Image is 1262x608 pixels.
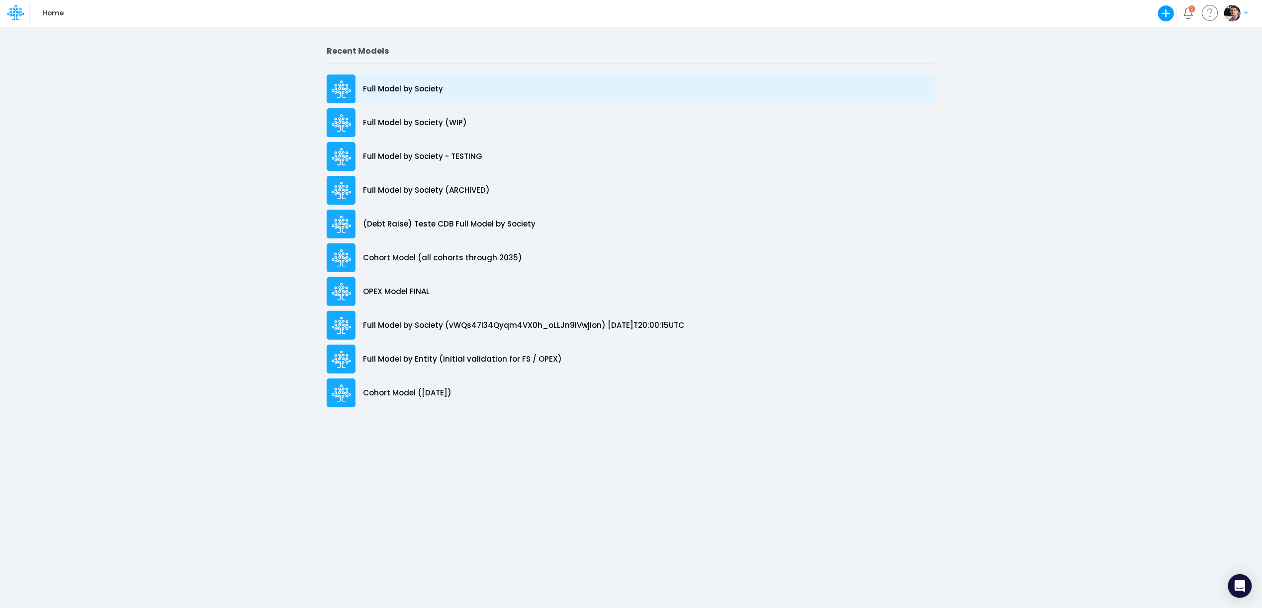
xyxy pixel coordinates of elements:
[327,140,935,173] a: Full Model by Society - TESTING
[1191,6,1193,11] div: 2 unread items
[363,387,451,399] p: Cohort Model ([DATE])
[327,207,935,241] a: (Debt Raise) Teste CDB Full Model by Society
[327,342,935,376] a: Full Model by Entity (initial validation for FS / OPEX)
[327,308,935,342] a: Full Model by Society (vWQs47l34Qyqm4VX0h_oLLJn9lVwjIon) [DATE]T20:00:15UTC
[327,376,935,410] a: Cohort Model ([DATE])
[1183,7,1194,19] a: Notifications
[327,241,935,275] a: Cohort Model (all cohorts through 2035)
[363,117,467,129] p: Full Model by Society (WIP)
[363,151,482,162] p: Full Model by Society - TESTING
[327,46,935,56] h2: Recent Models
[363,320,684,331] p: Full Model by Society (vWQs47l34Qyqm4VX0h_oLLJn9lVwjIon) [DATE]T20:00:15UTC
[327,106,935,140] a: Full Model by Society (WIP)
[363,185,490,196] p: Full Model by Society (ARCHIVED)
[1228,574,1252,598] div: Open Intercom Messenger
[363,354,562,365] p: Full Model by Entity (initial validation for FS / OPEX)
[42,8,64,19] p: Home
[363,219,536,230] p: (Debt Raise) Teste CDB Full Model by Society
[363,83,443,95] p: Full Model by Society
[363,252,522,264] p: Cohort Model (all cohorts through 2035)
[363,286,430,298] p: OPEX Model FINAL
[327,173,935,207] a: Full Model by Society (ARCHIVED)
[327,275,935,308] a: OPEX Model FINAL
[327,72,935,106] a: Full Model by Society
